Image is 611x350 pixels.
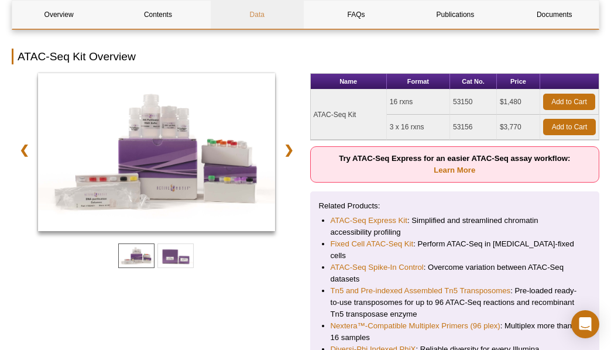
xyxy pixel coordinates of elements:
[310,1,403,29] a: FAQs
[111,1,204,29] a: Contents
[508,1,601,29] a: Documents
[331,238,579,262] li: : Perform ATAC-Seq in [MEDICAL_DATA]-fixed cells
[571,310,599,338] div: Open Intercom Messenger
[331,215,579,238] li: : Simplified and streamlined chromatin accessibility profiling
[331,320,500,332] a: Nextera™-Compatible Multiplex Primers (96 plex)
[387,90,450,115] td: 16 rxns
[311,74,387,90] th: Name
[331,238,414,250] a: Fixed Cell ATAC-Seq Kit
[543,119,596,135] a: Add to Cart
[331,262,424,273] a: ATAC-Seq Spike-In Control
[12,1,105,29] a: Overview
[319,200,591,212] p: Related Products:
[339,154,570,174] strong: Try ATAC-Seq Express for an easier ATAC-Seq assay workflow:
[434,166,475,174] a: Learn More
[387,74,450,90] th: Format
[543,94,595,110] a: Add to Cart
[450,74,497,90] th: Cat No.
[497,90,540,115] td: $1,480
[211,1,304,29] a: Data
[276,136,301,163] a: ❯
[331,215,407,227] a: ATAC-Seq Express Kit
[38,73,275,235] a: ATAC-Seq Kit
[12,49,599,64] h2: ATAC-Seq Kit Overview
[409,1,502,29] a: Publications
[331,262,579,285] li: : Overcome variation between ATAC-Seq datasets
[331,320,579,344] li: : Multiplex more than 16 samples
[311,90,387,140] td: ATAC-Seq Kit
[450,115,497,140] td: 53156
[387,115,450,140] td: 3 x 16 rxns
[450,90,497,115] td: 53150
[497,115,540,140] td: $3,770
[497,74,540,90] th: Price
[38,73,275,231] img: ATAC-Seq Kit
[331,285,579,320] li: : Pre-loaded ready-to-use transposomes for up to 96 ATAC-Seq reactions and recombinant Tn5 transp...
[12,136,37,163] a: ❮
[331,285,511,297] a: Tn5 and Pre-indexed Assembled Tn5 Transposomes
